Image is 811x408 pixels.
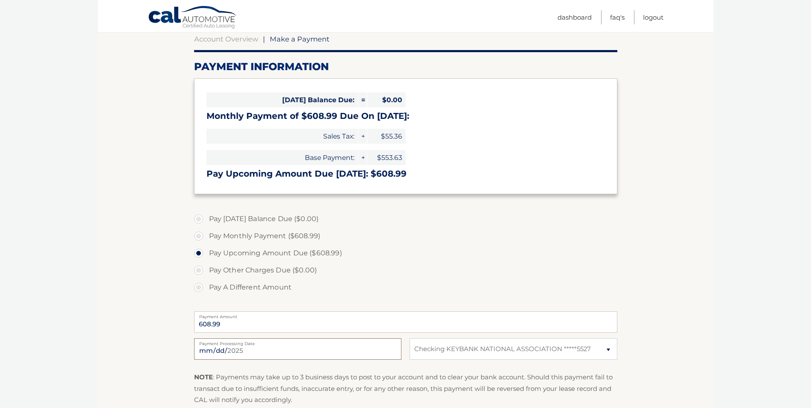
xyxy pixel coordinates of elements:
[194,279,617,296] label: Pay A Different Amount
[206,169,605,179] h3: Pay Upcoming Amount Due [DATE]: $608.99
[367,150,406,165] span: $553.63
[358,150,367,165] span: +
[194,372,617,405] p: : Payments may take up to 3 business days to post to your account and to clear your bank account....
[194,228,617,245] label: Pay Monthly Payment ($608.99)
[206,129,358,144] span: Sales Tax:
[358,92,367,107] span: =
[263,35,265,43] span: |
[557,10,592,24] a: Dashboard
[194,338,401,345] label: Payment Processing Date
[194,210,617,228] label: Pay [DATE] Balance Due ($0.00)
[206,111,605,121] h3: Monthly Payment of $608.99 Due On [DATE]:
[206,92,358,107] span: [DATE] Balance Due:
[194,311,617,318] label: Payment Amount
[643,10,664,24] a: Logout
[194,60,617,73] h2: Payment Information
[148,6,238,30] a: Cal Automotive
[358,129,367,144] span: +
[194,338,401,360] input: Payment Date
[367,92,406,107] span: $0.00
[367,129,406,144] span: $55.36
[270,35,330,43] span: Make a Payment
[194,245,617,262] label: Pay Upcoming Amount Due ($608.99)
[610,10,625,24] a: FAQ's
[206,150,358,165] span: Base Payment:
[194,311,617,333] input: Payment Amount
[194,262,617,279] label: Pay Other Charges Due ($0.00)
[194,35,258,43] a: Account Overview
[194,373,213,381] strong: NOTE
